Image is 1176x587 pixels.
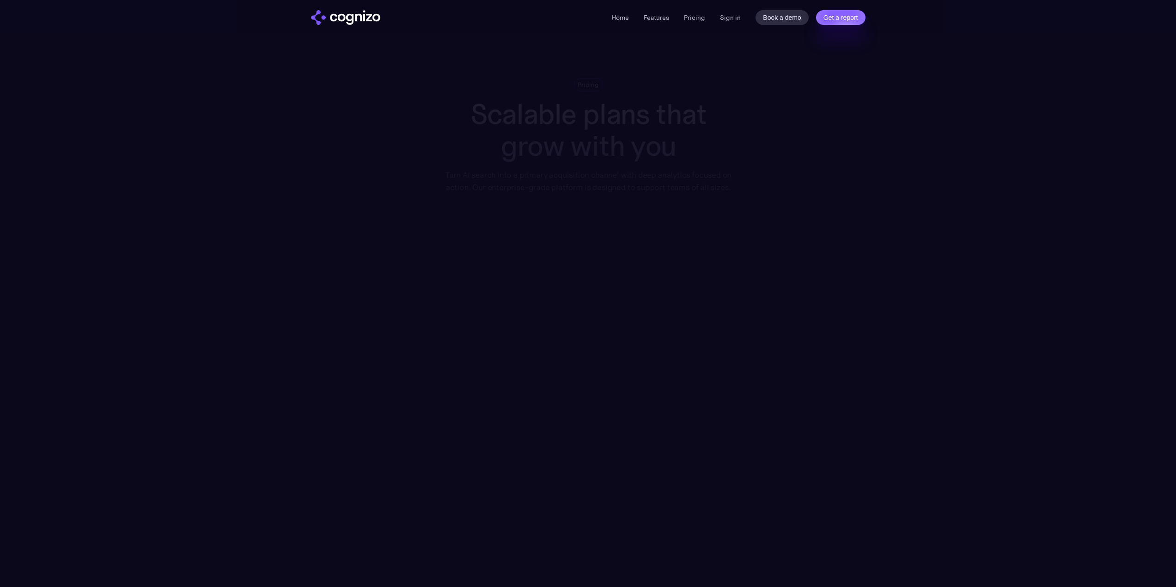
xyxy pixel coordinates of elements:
img: cognizo logo [311,10,380,25]
a: home [311,10,380,25]
a: Get a report [816,10,865,25]
a: Book a demo [756,10,809,25]
a: Pricing [684,13,705,22]
a: Home [612,13,629,22]
a: Features [644,13,669,22]
h1: Scalable plans that grow with you [438,98,738,162]
div: Turn AI search into a primary acquisition channel with deep analytics focused on action. Our ente... [438,169,738,194]
a: Sign in [720,12,741,23]
div: Pricing [578,80,599,89]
